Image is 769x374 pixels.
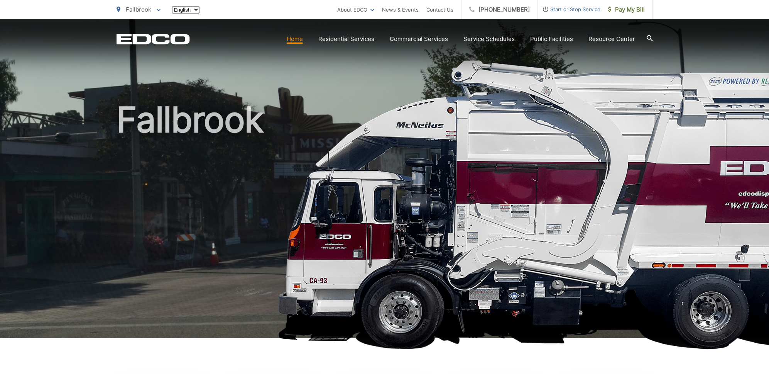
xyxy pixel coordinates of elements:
a: Service Schedules [463,34,515,44]
span: Fallbrook [126,6,151,13]
a: Commercial Services [390,34,448,44]
a: About EDCO [337,5,374,14]
a: Resource Center [588,34,635,44]
h1: Fallbrook [117,100,653,345]
a: Home [287,34,303,44]
a: Public Facilities [530,34,573,44]
a: Residential Services [318,34,374,44]
a: Contact Us [426,5,453,14]
select: Select a language [172,6,199,14]
a: EDCD logo. Return to the homepage. [117,34,190,44]
span: Pay My Bill [608,5,645,14]
a: News & Events [382,5,419,14]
